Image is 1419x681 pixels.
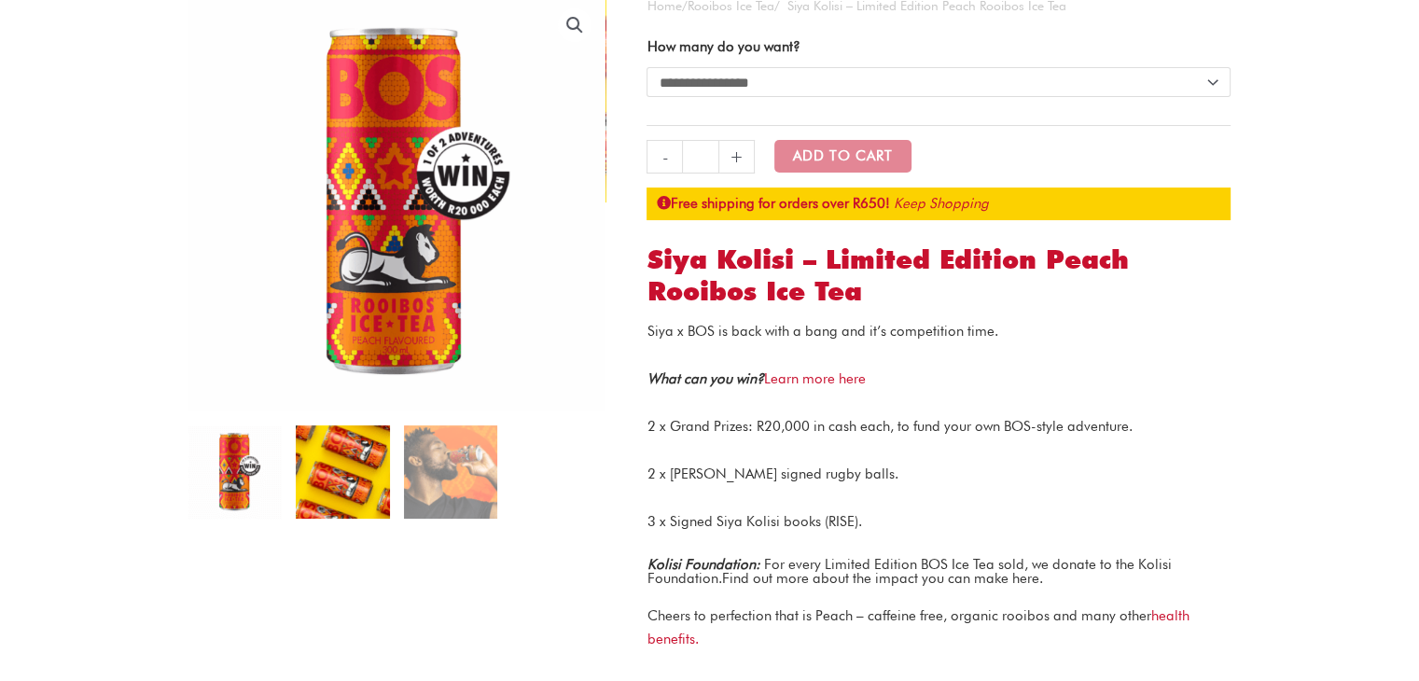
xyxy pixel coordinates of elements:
a: Learn more here [763,370,865,387]
button: Add to Cart [774,140,911,173]
h1: Siya Kolisi – Limited Edition Peach Rooibos Ice Tea [647,244,1231,307]
p: Cheers to perfection that is Peach – caffeine free, organic rooibos and many other [647,605,1231,651]
a: - [647,140,682,174]
a: Keep Shopping [893,195,988,212]
img: bos x kolisi foundation collaboration raises over r300k [404,425,497,519]
p: For every Limited Edition BOS Ice Tea sold, we donate to the Kolisi Foundation. . [647,558,1231,586]
a: + [719,140,755,174]
label: How many do you want? [647,38,800,55]
p: 2 x [PERSON_NAME] signed rugby balls. [647,463,1231,486]
a: health benefits. [647,607,1189,647]
strong: Kolisi Foundation: [647,556,759,573]
a: Find out more about the impact you can make here [721,570,1038,587]
input: Product quantity [682,140,718,174]
em: What can you win? [647,370,763,387]
p: Siya x BOS is back with a bang and it’s competition time. [647,320,1231,343]
p: 2 x Grand Prizes: R20,000 in cash each, to fund your own BOS-style adventure. [647,415,1231,438]
p: 3 x Signed Siya Kolisi books (RISE). [647,510,1231,534]
a: View full-screen image gallery [558,8,591,42]
strong: Free shipping for orders over R650! [656,195,889,212]
img: peach rooibos ice tea [188,425,282,519]
img: siya kolisi’s limited edition bos ice tea.png [296,425,389,519]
